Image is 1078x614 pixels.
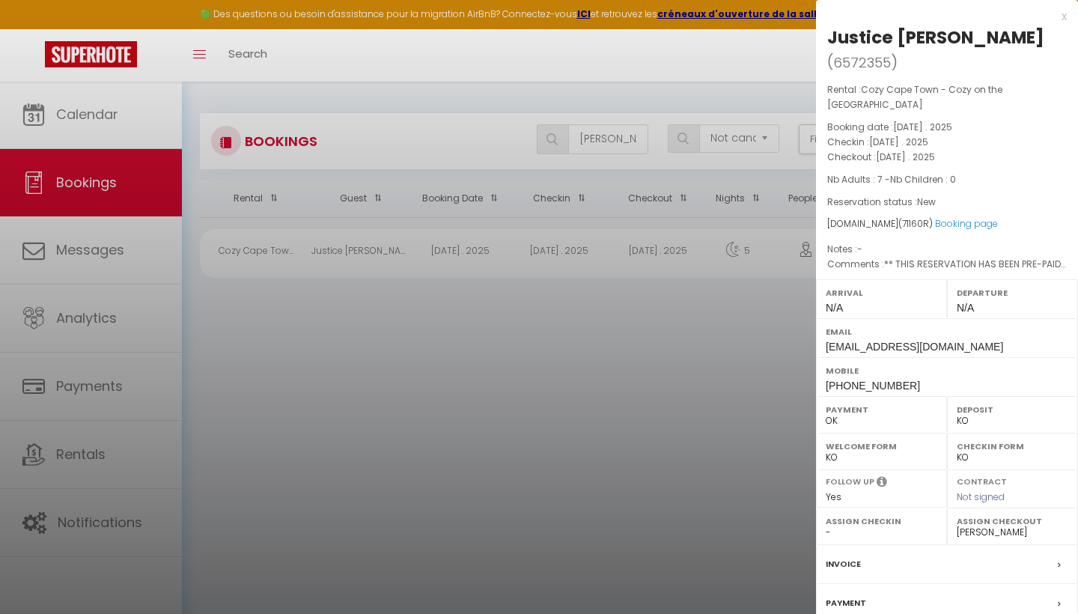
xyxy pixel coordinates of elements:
label: Assign Checkin [826,514,937,529]
p: Rental : [827,82,1067,112]
label: Checkin form [957,439,1068,454]
p: Booking date : [827,120,1067,135]
label: Contract [957,475,1007,485]
p: Checkin : [827,135,1067,150]
p: Notes : [827,242,1067,257]
span: - [857,243,862,255]
label: Assign Checkout [957,514,1068,529]
span: N/A [957,302,974,314]
span: [DATE] . 2025 [876,151,935,163]
p: Comments : [827,257,1067,272]
span: [DATE] . 2025 [869,136,928,148]
label: Email [826,324,1068,339]
span: New [917,195,936,208]
a: Booking page [935,217,998,230]
span: ( R) [898,217,933,230]
label: Arrival [826,285,937,300]
label: Departure [957,285,1068,300]
label: Payment [826,595,866,611]
span: [DATE] . 2025 [893,121,952,133]
label: Follow up [826,475,874,488]
span: [EMAIL_ADDRESS][DOMAIN_NAME] [826,341,1003,353]
p: Reservation status : [827,195,1067,210]
span: Nb Adults : 7 - [827,173,956,186]
label: Payment [826,402,937,417]
label: Mobile [826,363,1068,378]
p: Checkout : [827,150,1067,165]
label: Deposit [957,402,1068,417]
span: 71160 [902,217,923,230]
span: N/A [826,302,843,314]
i: Select YES if you want to send post-checkout messages sequences [877,475,887,492]
span: ( ) [827,52,898,73]
label: Invoice [826,556,861,572]
label: Welcome form [826,439,937,454]
span: 6572355 [833,53,891,72]
div: [DOMAIN_NAME] [827,217,1067,231]
span: Cozy Cape Town - Cozy on the [GEOGRAPHIC_DATA] [827,83,1002,111]
div: x [816,7,1067,25]
div: Justice [PERSON_NAME] [827,25,1044,49]
span: Not signed [957,490,1005,503]
span: Nb Children : 0 [890,173,956,186]
span: [PHONE_NUMBER] [826,380,920,392]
